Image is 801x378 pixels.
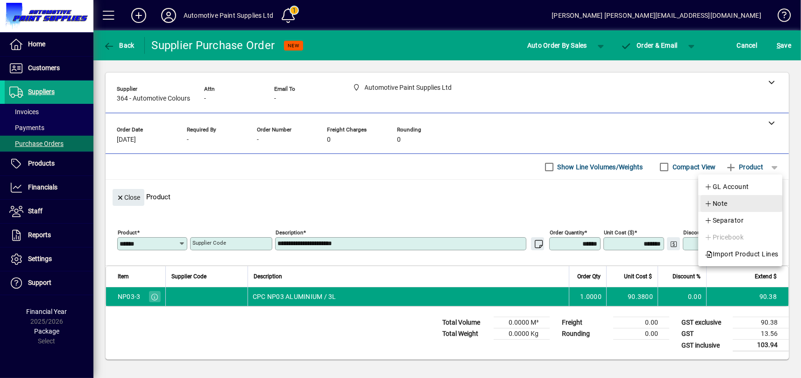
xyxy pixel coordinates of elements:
span: Pricebook [704,232,744,243]
span: GL Account [704,181,749,192]
button: GL Account [698,178,782,195]
button: Import Product Lines [698,246,782,262]
span: Separator [704,215,744,226]
button: Separator [698,212,782,229]
span: Import Product Lines [704,248,779,260]
button: Pricebook [698,229,782,246]
span: Note [704,198,728,209]
button: Note [698,195,782,212]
